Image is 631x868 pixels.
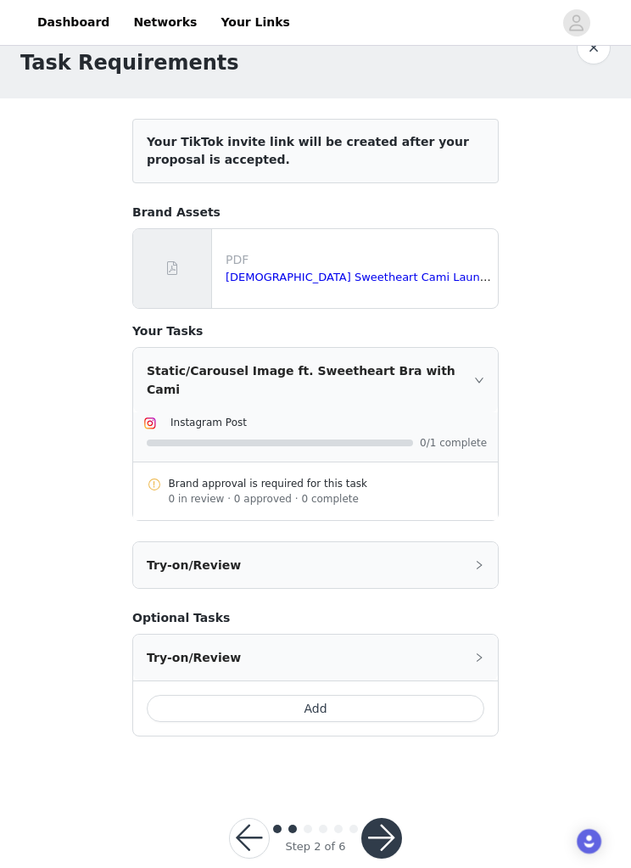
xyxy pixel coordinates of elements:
[474,652,484,663] i: icon: right
[226,251,491,269] p: PDF
[27,3,120,42] a: Dashboard
[577,829,601,854] div: Open Intercom Messenger
[210,3,300,42] a: Your Links
[132,204,499,221] h4: Brand Assets
[226,271,600,283] a: [DEMOGRAPHIC_DATA] Sweetheart Cami Launch - Creative Brief.pdf
[143,417,157,430] img: Instagram Icon
[420,438,488,448] span: 0/1 complete
[568,9,584,36] div: avatar
[285,838,345,855] div: Step 2 of 6
[169,491,485,507] div: 0 in review · 0 approved · 0 complete
[474,560,484,570] i: icon: right
[133,635,498,680] div: icon: rightTry-on/Review
[20,48,239,78] h1: Task Requirements
[147,135,469,166] span: Your TikTok invite link will be created after your proposal is accepted.
[147,695,484,722] button: Add
[132,322,499,340] h4: Your Tasks
[123,3,207,42] a: Networks
[170,417,247,428] span: Instagram Post
[169,476,485,491] div: Brand approval is required for this task
[132,609,499,627] h4: Optional Tasks
[133,348,498,412] div: icon: rightStatic/Carousel Image ft. Sweetheart Bra with Cami
[133,542,498,588] div: icon: rightTry-on/Review
[474,375,484,385] i: icon: right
